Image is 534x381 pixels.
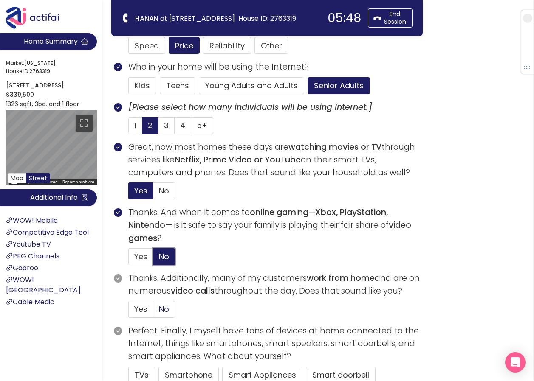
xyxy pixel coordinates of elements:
a: WOW! [GEOGRAPHIC_DATA] [6,275,81,295]
strong: 2763319 [29,67,50,75]
a: Cable Medic [6,297,54,307]
span: check-circle [114,274,122,283]
div: Open Intercom Messenger [505,352,526,373]
div: Street View [6,110,97,185]
a: Report a problem [62,179,94,184]
a: Gooroo [6,263,38,273]
span: link [6,241,13,247]
a: Youtube TV [6,239,51,249]
span: link [6,276,13,283]
span: Yes [134,185,147,196]
p: Great, now most homes these days are through services like on their smart TVs, computers and phon... [128,141,423,179]
a: Competitive Edge Tool [6,227,89,237]
a: WOW! Mobile [6,216,58,225]
b: watching movies or TV [288,141,381,153]
span: check-circle [114,63,122,71]
b: online gaming [250,207,308,218]
span: link [6,298,13,305]
button: Kids [128,77,156,94]
span: check-circle [114,208,122,217]
div: Map [6,110,97,185]
span: 3 [164,120,169,131]
b: video calls [171,285,215,297]
button: Reliability [203,37,251,54]
button: End Session [368,8,413,28]
strong: HANAN [135,14,158,23]
button: Young Adults and Adults [199,77,304,94]
b: Netflix, Prime Video or YouTube [175,154,301,165]
span: House ID: 2763319 [238,14,296,23]
span: check-circle [114,103,122,112]
strong: [US_STATE] [24,59,56,67]
span: No [159,251,169,262]
span: 2 [148,120,153,131]
span: link [6,217,13,224]
span: No [159,304,169,314]
b: [Please select how many individuals will be using Internet.] [128,101,372,113]
span: Yes [134,304,147,314]
span: 5+ [197,120,207,131]
strong: $339,500 [6,90,34,99]
b: work from home [307,272,375,284]
span: phone [121,14,130,22]
span: link [6,252,13,259]
span: Yes [134,251,147,262]
button: Teens [160,77,195,94]
img: Actifai Logo [6,7,67,29]
span: check-circle [114,327,122,335]
span: House ID: [6,67,94,76]
span: link [6,264,13,271]
p: Thanks. Additionally, many of my customers and are on numerous throughout the day. Does that soun... [128,272,423,297]
span: Map [11,174,23,182]
button: Other [254,37,288,54]
p: Thanks. And when it comes to — — is it safe to say your family is playing their fair share of ? [128,206,423,245]
span: at [STREET_ADDRESS] [160,14,235,23]
button: Speed [128,37,165,54]
p: 1326 sqft, 3bd. and 1 floor [6,99,97,109]
span: Street [29,174,47,182]
button: Price [169,37,200,54]
span: 1 [134,120,136,131]
span: check-circle [114,143,122,151]
button: Toggle fullscreen view [76,115,93,132]
p: Perfect. Finally, I myself have tons of devices at home connected to the Internet, things like sm... [128,325,423,363]
p: Who in your home will be using the Internet? [128,61,423,73]
strong: [STREET_ADDRESS] [6,81,64,90]
b: video games [128,219,411,244]
div: 05:48 [328,12,361,24]
span: Market: [6,59,94,67]
a: PEG Channels [6,251,59,261]
span: link [6,229,13,235]
a: Terms (opens in new tab) [45,179,57,184]
button: Senior Adults [308,77,370,94]
span: No [159,185,169,196]
span: 4 [180,120,185,131]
